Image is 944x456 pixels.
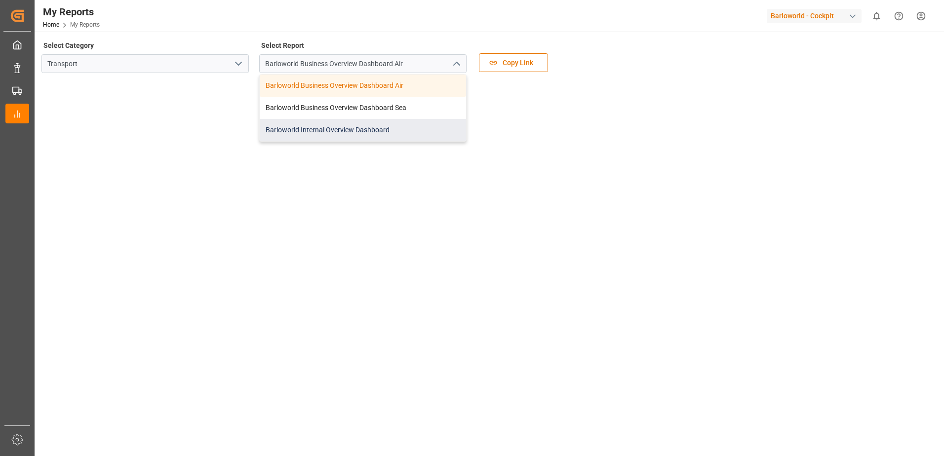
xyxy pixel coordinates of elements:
button: Help Center [888,5,910,27]
a: Home [43,21,59,28]
div: My Reports [43,4,100,19]
div: Barloworld Internal Overview Dashboard [260,119,466,141]
button: close menu [448,56,463,72]
input: Type to search/select [41,54,249,73]
button: Copy Link [479,53,548,72]
div: Barloworld - Cockpit [767,9,862,23]
div: Barloworld Business Overview Dashboard Sea [260,97,466,119]
label: Select Report [259,38,306,52]
label: Select Category [41,38,95,52]
button: show 0 new notifications [865,5,888,27]
span: Copy Link [498,58,538,68]
button: Barloworld - Cockpit [767,6,865,25]
input: Type to search/select [259,54,467,73]
button: open menu [231,56,245,72]
div: Barloworld Business Overview Dashboard Air [260,75,466,97]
